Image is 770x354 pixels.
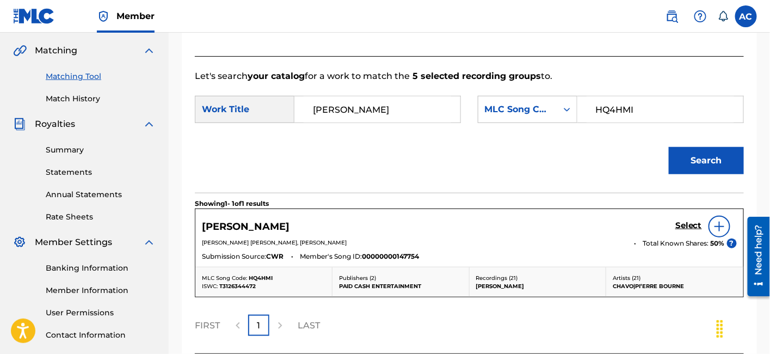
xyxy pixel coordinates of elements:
a: User Permissions [46,307,156,319]
div: Drag [711,313,729,345]
strong: your catalog [248,71,305,81]
h5: Select [675,221,702,231]
p: 1 [257,319,261,332]
img: MLC Logo [13,8,55,24]
span: Matching [35,44,77,57]
span: 00000000147754 [362,252,419,261]
span: HQ4HMI [249,274,273,282]
a: Matching Tool [46,71,156,82]
p: Let's search for a work to match the to. [195,70,744,83]
span: ? [727,239,737,248]
div: Help [689,5,711,27]
span: ISWC: [202,283,218,290]
p: CHAVO|PI’ERRE BOURNE [613,282,737,290]
form: Search Form [195,83,744,193]
a: Annual Statements [46,189,156,200]
img: expand [143,44,156,57]
a: Rate Sheets [46,211,156,223]
img: Member Settings [13,236,26,249]
img: Top Rightsholder [97,10,110,23]
span: Total Known Shares: [643,239,711,248]
p: Publishers ( 2 ) [339,274,463,282]
div: MLC Song Code [485,103,551,116]
p: PAID CASH ENTERTAINMENT [339,282,463,290]
span: MLC Song Code: [202,274,247,282]
p: [PERSON_NAME] [476,282,600,290]
span: [PERSON_NAME] [PERSON_NAME], [PERSON_NAME] [202,239,347,246]
a: Summary [46,144,156,156]
img: expand [143,236,156,249]
span: Submission Source: [202,252,266,261]
div: User Menu [735,5,757,27]
a: Member Information [46,285,156,296]
span: 50 % [711,239,725,248]
span: Royalties [35,118,75,131]
span: Member's Song ID: [300,252,362,261]
p: Artists ( 21 ) [613,274,737,282]
p: Recordings ( 21 ) [476,274,600,282]
a: Statements [46,167,156,178]
h5: HENNESSY [202,221,289,233]
p: FIRST [195,319,220,332]
span: T3126344472 [219,283,256,290]
span: Member [116,10,155,22]
img: info [713,220,726,233]
p: LAST [298,319,320,332]
p: Showing 1 - 1 of 1 results [195,199,269,209]
a: Banking Information [46,263,156,274]
img: search [666,10,679,23]
img: expand [143,118,156,131]
iframe: Chat Widget [716,302,770,354]
iframe: Resource Center [740,213,770,301]
img: Royalties [13,118,26,131]
span: Member Settings [35,236,112,249]
strong: 5 selected recording groups [410,71,541,81]
a: Match History [46,93,156,105]
div: Notifications [718,11,729,22]
span: CWR [266,252,284,261]
img: help [694,10,707,23]
img: Matching [13,44,27,57]
a: Contact Information [46,329,156,341]
a: Public Search [661,5,683,27]
button: Search [669,147,744,174]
